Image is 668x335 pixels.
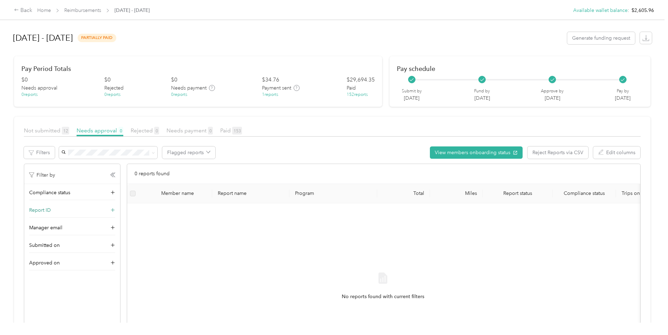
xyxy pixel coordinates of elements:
div: Member name [161,190,207,196]
span: 0 [118,127,123,134]
th: Program [289,184,377,203]
span: : [628,7,629,14]
span: $2,605.96 [631,7,654,14]
span: Needs payment [171,84,207,92]
button: Flagged reports [162,146,215,159]
span: Needs payment [166,127,213,134]
p: Approve by [541,88,564,94]
a: Reimbursements [64,7,101,13]
span: Paid [220,127,242,134]
span: 12 [62,127,69,134]
h1: [DATE] - [DATE] [13,29,73,46]
span: Payment sent [262,84,291,92]
button: Available wallet balance [573,7,628,14]
p: Fund by [474,88,490,94]
div: 0 reports [171,92,187,98]
p: Submit by [402,88,422,94]
span: Compliance status [29,189,70,196]
span: Needs approval [21,84,57,92]
button: Reject Reports via CSV [528,146,588,159]
span: [DATE] - [DATE] [114,7,150,14]
h2: Pay Period Totals [21,65,375,72]
span: No reports found with current filters [342,293,424,301]
span: 0 [154,127,159,134]
span: Not submitted [24,127,69,134]
span: Rejected [131,127,159,134]
p: Filter by [29,171,55,179]
span: Manager email [29,224,63,231]
div: $ 0 [21,76,28,84]
button: Edit columns [593,146,640,159]
p: [DATE] [615,94,630,102]
span: Compliance status [558,190,610,196]
div: $ 29,694.35 [347,76,375,84]
span: Report status [488,190,547,196]
span: Approved on [29,259,60,267]
span: 0 [208,127,213,134]
th: Report name [212,184,289,203]
iframe: Everlance-gr Chat Button Frame [629,296,668,335]
span: Rejected [104,84,124,92]
div: 0 reports [21,92,38,98]
h2: Pay schedule [397,65,643,72]
span: 153 [232,127,242,134]
p: [DATE] [474,94,490,102]
div: 1 reports [262,92,278,98]
span: Report ID [29,206,51,214]
div: Total [383,190,424,196]
span: partially paid [78,34,116,42]
p: Pay by [615,88,630,94]
div: $ 0 [171,76,177,84]
a: Home [37,7,51,13]
th: Member name [138,184,212,203]
span: Paid [347,84,356,92]
div: 0 reports [104,92,120,98]
p: [DATE] [541,94,564,102]
div: Back [14,6,32,15]
button: Filters [24,146,55,159]
div: 0 reports found [127,164,640,184]
div: $ 34.76 [262,76,279,84]
div: $ 0 [104,76,111,84]
span: Needs approval [77,127,123,134]
div: Miles [435,190,477,196]
span: Submitted on [29,242,60,249]
button: Generate funding request [567,32,635,44]
div: 152 reports [347,92,368,98]
button: View members onboarding status [430,146,523,159]
p: [DATE] [402,94,422,102]
span: Generate funding request [572,34,630,42]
